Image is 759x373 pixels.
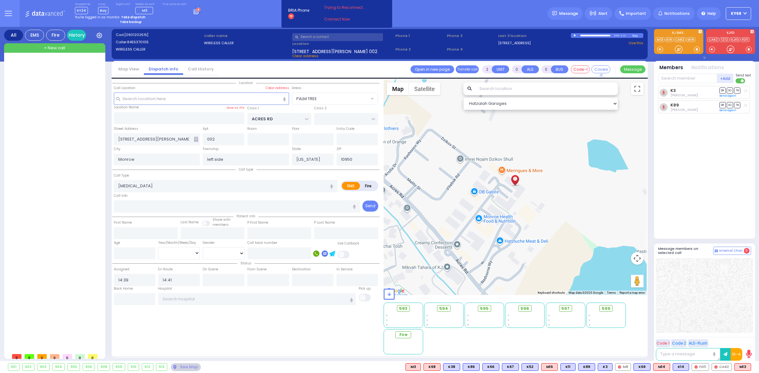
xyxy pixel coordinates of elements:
label: EMS [342,182,360,190]
label: Call back number [247,240,277,245]
div: BLS [598,363,613,371]
span: PALM TREE [292,93,369,104]
label: Turn off text [736,78,746,84]
span: 594 [439,305,448,312]
span: Message [559,10,578,17]
span: Notifications [664,11,690,16]
div: Fire [46,30,65,41]
span: [STREET_ADDRESS][PERSON_NAME] 002 [292,48,377,53]
a: Send again [719,94,736,98]
span: TR [734,102,740,108]
img: red-radio-icon.svg [618,365,621,369]
span: Phone 1 [395,33,445,39]
span: Shlomo Schvimmer [670,93,698,98]
label: WIRELESS CALLER [116,47,202,52]
span: SO [727,102,733,108]
span: - [508,318,509,322]
span: Alert [598,11,608,16]
div: K89 [578,363,595,371]
div: ALS [734,363,751,371]
button: Show satellite imagery [409,82,440,95]
div: K86 [463,363,480,371]
div: M3 [405,363,421,371]
span: - [508,322,509,327]
button: Show street map [387,82,409,95]
button: Map camera controls [631,252,644,265]
span: 0 [37,354,47,359]
label: Hospital [158,286,172,291]
span: Fire [399,332,407,338]
span: Trying to Reconnect... [324,5,374,10]
a: CAR2 [707,37,719,42]
label: Fire units on call [163,3,186,6]
span: Other building occupants [194,137,198,142]
img: Google [385,287,406,295]
button: Internal Chat 0 [713,247,751,255]
span: DR [719,102,726,108]
div: 0:00 [614,32,619,39]
label: Assigned [114,267,129,272]
span: Phone 4 [447,47,496,52]
span: Patient info [233,214,258,219]
label: Last Name [181,220,199,225]
label: Cad: [116,32,202,38]
img: message.svg [552,11,557,16]
div: BLS [673,363,689,371]
div: BLS [443,363,460,371]
button: ky68 [726,7,751,20]
span: TR [734,87,740,93]
input: Search member [658,74,717,83]
span: DR [719,87,726,93]
span: 0 [12,354,22,359]
div: 902 [22,364,34,370]
span: BRIA Phone [288,8,309,13]
div: BLS [521,363,539,371]
button: Covered [591,65,610,73]
label: On Scene [203,267,218,272]
label: KJFD [706,31,755,36]
label: Street Address [114,126,138,131]
a: Call History [183,66,219,72]
input: Search hospital [158,293,356,305]
div: BLS [578,363,595,371]
div: 908 [98,364,110,370]
a: KJFD [730,37,740,42]
span: Call type [236,167,256,172]
a: Open in new page [410,65,454,73]
label: From Scene [247,267,267,272]
span: - [548,318,550,322]
div: 901 [8,364,19,370]
span: [0901202515] [124,32,148,37]
label: Lines [98,3,108,6]
span: - [589,313,590,318]
label: Call Type [114,173,129,178]
button: Transfer call [456,65,479,73]
span: Clear address [292,53,318,58]
div: K69 [633,363,651,371]
label: Caller: [116,39,202,45]
label: Location [292,41,393,46]
span: 0 [50,354,59,359]
span: + New call [44,45,65,51]
label: Fire [360,182,377,190]
strong: Take backup [120,20,142,24]
div: M14 [653,363,670,371]
span: - [548,322,550,327]
input: Search location [475,82,618,95]
div: ALS [405,363,421,371]
a: M14 [686,37,695,42]
label: P First Name [247,220,268,225]
label: First Name [114,220,132,225]
span: Location [236,81,256,85]
label: P Last Name [314,220,335,225]
div: M13 [734,363,751,371]
a: [STREET_ADDRESS] [498,40,531,46]
span: Important [626,11,646,16]
a: K89 [670,103,679,107]
button: Send [362,201,378,212]
button: Code 2 [671,339,687,347]
button: Code-1 [571,65,590,73]
div: FD11 [692,363,709,371]
a: Connect Now [324,16,374,22]
label: Pick up [359,286,371,291]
